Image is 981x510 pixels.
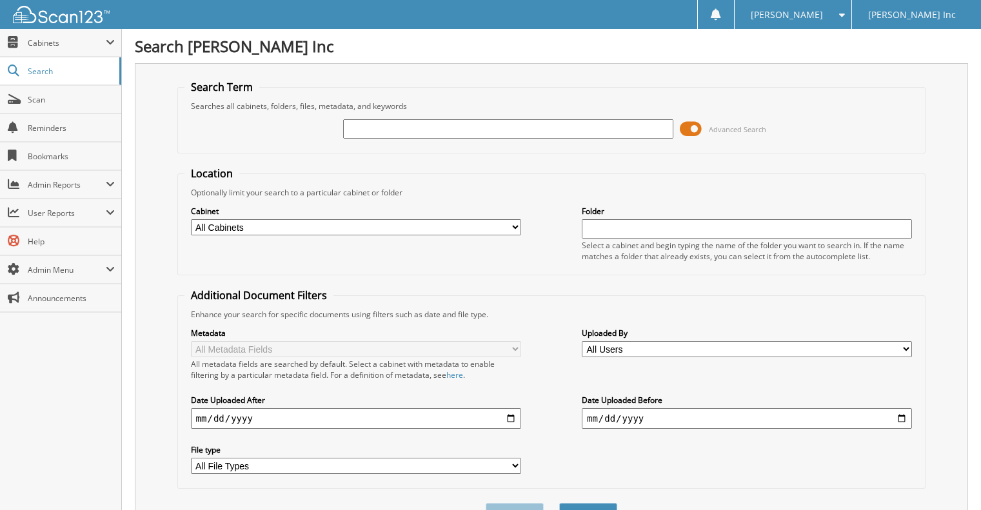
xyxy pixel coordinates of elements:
[184,166,239,181] legend: Location
[28,264,106,275] span: Admin Menu
[28,37,106,48] span: Cabinets
[135,35,968,57] h1: Search [PERSON_NAME] Inc
[191,328,521,338] label: Metadata
[13,6,110,23] img: scan123-logo-white.svg
[28,66,113,77] span: Search
[184,187,919,198] div: Optionally limit your search to a particular cabinet or folder
[191,206,521,217] label: Cabinet
[868,11,956,19] span: [PERSON_NAME] Inc
[191,408,521,429] input: start
[582,206,912,217] label: Folder
[28,94,115,105] span: Scan
[191,358,521,380] div: All metadata fields are searched by default. Select a cabinet with metadata to enable filtering b...
[184,288,333,302] legend: Additional Document Filters
[709,124,766,134] span: Advanced Search
[28,123,115,133] span: Reminders
[28,236,115,247] span: Help
[28,293,115,304] span: Announcements
[28,208,106,219] span: User Reports
[917,448,981,510] iframe: Chat Widget
[751,11,823,19] span: [PERSON_NAME]
[582,395,912,406] label: Date Uploaded Before
[184,309,919,320] div: Enhance your search for specific documents using filters such as date and file type.
[582,240,912,262] div: Select a cabinet and begin typing the name of the folder you want to search in. If the name match...
[191,444,521,455] label: File type
[191,395,521,406] label: Date Uploaded After
[184,80,259,94] legend: Search Term
[582,328,912,338] label: Uploaded By
[28,179,106,190] span: Admin Reports
[582,408,912,429] input: end
[28,151,115,162] span: Bookmarks
[184,101,919,112] div: Searches all cabinets, folders, files, metadata, and keywords
[446,369,463,380] a: here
